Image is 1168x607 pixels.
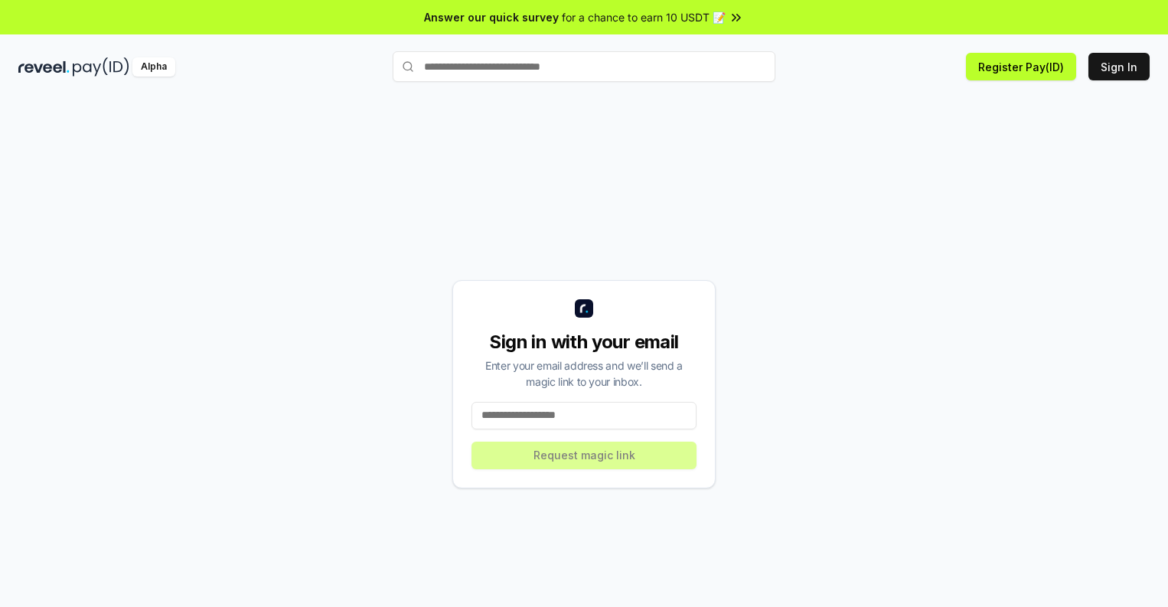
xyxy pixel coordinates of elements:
button: Register Pay(ID) [966,53,1076,80]
div: Sign in with your email [471,330,697,354]
span: Answer our quick survey [424,9,559,25]
img: logo_small [575,299,593,318]
span: for a chance to earn 10 USDT 📝 [562,9,726,25]
div: Alpha [132,57,175,77]
div: Enter your email address and we’ll send a magic link to your inbox. [471,357,697,390]
img: pay_id [73,57,129,77]
img: reveel_dark [18,57,70,77]
button: Sign In [1088,53,1150,80]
